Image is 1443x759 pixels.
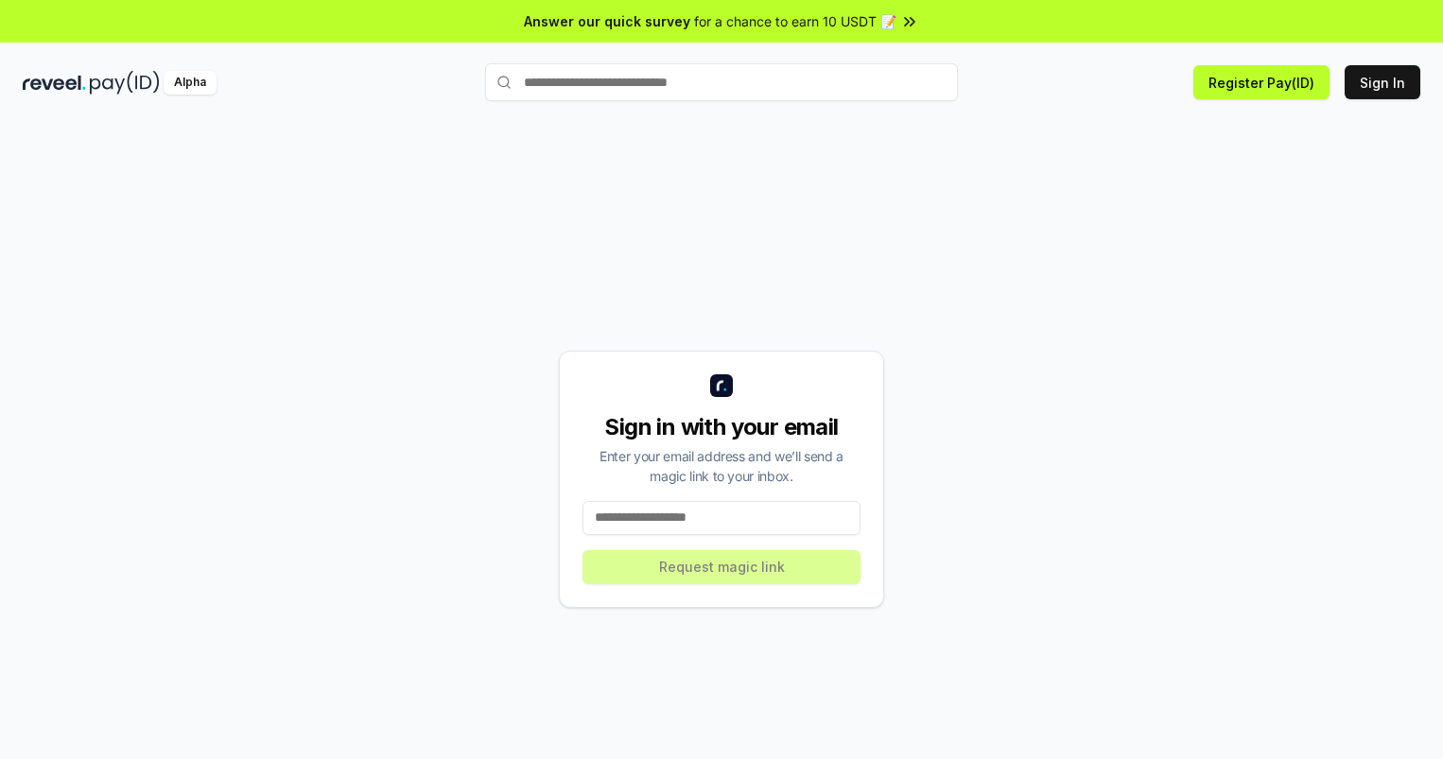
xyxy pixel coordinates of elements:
div: Enter your email address and we’ll send a magic link to your inbox. [582,446,861,486]
div: Sign in with your email [582,412,861,442]
img: logo_small [710,374,733,397]
div: Alpha [164,71,217,95]
img: pay_id [90,71,160,95]
span: Answer our quick survey [524,11,690,31]
button: Register Pay(ID) [1193,65,1330,99]
button: Sign In [1345,65,1420,99]
span: for a chance to earn 10 USDT 📝 [694,11,896,31]
img: reveel_dark [23,71,86,95]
